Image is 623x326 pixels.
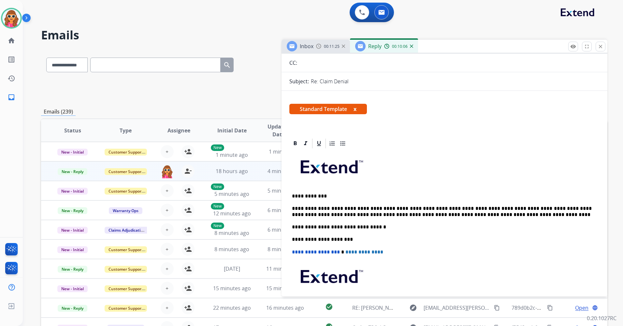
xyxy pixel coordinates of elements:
[314,139,324,148] div: Underline
[338,139,348,148] div: Bullet List
[213,210,251,217] span: 12 minutes ago
[224,265,240,272] span: [DATE]
[266,285,304,292] span: 15 minutes ago
[105,149,147,156] span: Customer Support
[211,183,224,190] p: New
[184,304,192,312] mat-icon: person_add
[7,75,15,82] mat-icon: history
[290,139,300,148] div: Bold
[268,168,302,175] span: 4 minutes ago
[161,243,174,256] button: +
[105,188,147,195] span: Customer Support
[184,226,192,234] mat-icon: person_add
[161,165,174,178] img: agent-avatar
[352,304,439,311] span: RE: [PERSON_NAME] cx 0137356001
[213,304,251,311] span: 22 minutes ago
[570,44,576,49] mat-icon: remove_red_eye
[268,226,302,233] span: 6 minutes ago
[512,304,607,311] span: 789d0b2c-ef31-46bf-9474-3573f9cafa7e
[392,44,408,49] span: 00:10:06
[184,167,192,175] mat-icon: person_remove
[105,266,147,273] span: Customer Support
[161,145,174,158] button: +
[223,61,231,69] mat-icon: search
[264,123,293,138] span: Updated Date
[327,139,337,148] div: Ordered List
[584,44,590,49] mat-icon: fullscreen
[368,43,382,50] span: Reply
[166,187,168,195] span: +
[214,246,249,253] span: 8 minutes ago
[587,314,616,322] p: 0.20.1027RC
[166,148,168,156] span: +
[7,56,15,63] mat-icon: list_alt
[58,207,87,214] span: New - Reply
[57,285,88,292] span: New - Initial
[105,227,149,234] span: Claims Adjudication
[167,127,190,134] span: Assignee
[41,108,76,116] p: Emails (239)
[592,305,598,311] mat-icon: language
[166,226,168,234] span: +
[214,229,249,237] span: 8 minutes ago
[216,151,248,158] span: 1 minute ago
[300,43,313,50] span: Inbox
[216,168,248,175] span: 18 hours ago
[301,139,311,148] div: Italic
[57,188,88,195] span: New - Initial
[105,285,147,292] span: Customer Support
[214,190,249,197] span: 5 minutes ago
[7,37,15,45] mat-icon: home
[409,304,417,312] mat-icon: explore
[598,44,603,49] mat-icon: close
[57,149,88,156] span: New - Initial
[211,223,224,229] p: New
[269,148,301,155] span: 1 minute ago
[166,245,168,253] span: +
[266,304,304,311] span: 16 minutes ago
[64,127,81,134] span: Status
[57,227,88,234] span: New - Initial
[161,223,174,236] button: +
[58,168,87,175] span: New - Reply
[184,245,192,253] mat-icon: person_add
[161,262,174,275] button: +
[547,305,553,311] mat-icon: content_copy
[289,59,297,67] p: CC:
[575,304,588,312] span: Open
[325,303,333,311] mat-icon: check_circle
[311,77,349,85] p: Re: Claim Denial
[2,9,21,27] img: avatar
[166,265,168,273] span: +
[105,305,147,312] span: Customer Support
[109,207,142,214] span: Warranty Ops
[166,284,168,292] span: +
[161,301,174,314] button: +
[184,284,192,292] mat-icon: person_add
[7,93,15,101] mat-icon: inbox
[161,282,174,295] button: +
[494,305,500,311] mat-icon: content_copy
[166,304,168,312] span: +
[289,104,367,114] span: Standard Template
[354,105,356,113] button: x
[161,204,174,217] button: +
[105,168,147,175] span: Customer Support
[166,206,168,214] span: +
[424,304,490,312] span: [EMAIL_ADDRESS][PERSON_NAME][DOMAIN_NAME]
[41,29,607,42] h2: Emails
[57,246,88,253] span: New - Initial
[184,187,192,195] mat-icon: person_add
[211,144,224,151] p: New
[324,44,340,49] span: 00:11:25
[184,148,192,156] mat-icon: person_add
[268,187,302,194] span: 5 minutes ago
[268,246,302,253] span: 8 minutes ago
[120,127,132,134] span: Type
[105,246,147,253] span: Customer Support
[266,265,304,272] span: 11 minutes ago
[213,285,251,292] span: 15 minutes ago
[268,207,302,214] span: 6 minutes ago
[58,305,87,312] span: New - Reply
[217,127,247,134] span: Initial Date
